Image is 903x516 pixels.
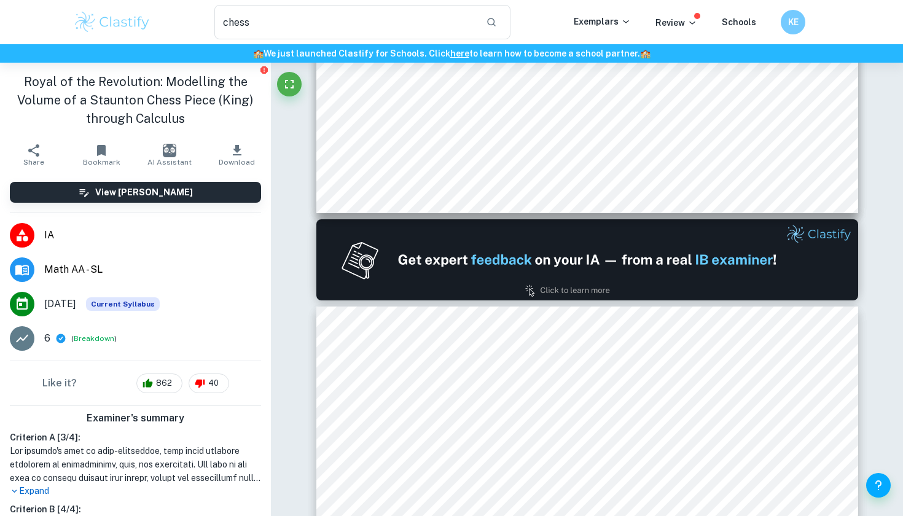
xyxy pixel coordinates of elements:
h6: Like it? [42,376,77,391]
img: AI Assistant [163,144,176,157]
span: Terminology and Definitions [452,485,576,496]
p: Expand [10,485,261,498]
h6: View [PERSON_NAME] [95,186,193,199]
span: 3 [789,404,794,414]
span: 4 [789,424,795,434]
img: Ad [316,219,858,300]
span: Aim(s) of the Exploration [419,424,528,434]
span: Math AA - SL [44,262,261,277]
p: Exemplars [574,15,631,28]
span: . . . . . . . . . . . . . . . . . . . . . . . . . [583,485,770,496]
span: Current Syllabus [86,297,160,311]
span: Background Information [419,465,526,475]
button: View [PERSON_NAME] [10,182,261,203]
div: 862 [136,373,182,393]
span: 1.1 [396,424,408,434]
span: . . . . . . . . . . . . . . . . . . . . . . . . . . . . . . . [537,424,771,434]
p: 6 [44,331,50,346]
span: 🏫 [640,49,651,58]
span: 1.3.1 [419,485,439,496]
button: KE [781,10,805,34]
button: Bookmark [68,138,135,172]
span: . . . . . . . . . . . . . . . . . . . . . . . . . . . . . . . . [529,465,770,475]
span: 1.3 [396,465,408,475]
div: 40 [189,373,229,393]
span: Bookmark [83,158,120,166]
span: IA [44,228,261,243]
span: Share [23,158,44,166]
p: Review [655,16,697,29]
button: Fullscreen [277,72,302,96]
h6: Examiner's summary [5,411,266,426]
span: 🏫 [253,49,264,58]
button: AI Assistant [136,138,203,172]
span: Requisites, Background Information, and Aims. [448,404,631,414]
span: Download [219,158,255,166]
button: Breakdown [74,333,114,344]
span: 1.2 [396,444,408,455]
span: 40 [201,377,225,389]
span: . . . . . . . . . . . . . . . . . . . [629,444,770,455]
span: 1 [584,170,590,180]
button: Download [203,138,271,172]
h6: We just launched Clastify for Schools. Click to learn how to become a school partner. [2,47,901,60]
span: AI Assistant [147,158,192,166]
h6: Criterion B [ 4 / 4 ]: [10,502,261,516]
span: 4 [789,444,795,455]
span: 4 [789,465,795,475]
h6: Criterion A [ 3 / 4 ]: [10,431,261,444]
a: here [450,49,469,58]
span: Assumptions Made in the Model’s Construction [419,444,623,455]
input: Search for any exemplars... [214,5,476,39]
button: Help and Feedback [866,473,891,498]
div: This exemplar is based on the current syllabus. Feel free to refer to it for inspiration/ideas wh... [86,297,160,311]
span: Contents [380,371,429,384]
span: 4 [789,485,795,496]
h1: Lor ipsumdo's amet co adip-elitseddoe, temp incid utlabore etdolorem al enimadminimv, quis, nos e... [10,444,261,485]
button: Report issue [259,65,268,74]
span: Introduction – [380,404,446,414]
h6: KE [786,15,800,29]
span: [DATE] [44,297,76,311]
span: ( ) [71,333,117,345]
a: Schools [722,17,756,27]
span: 862 [149,377,179,389]
img: Clastify logo [73,10,151,34]
h1: Royal of the Revolution: Modelling the Volume of a Staunton Chess Piece (King) through Calculus [10,72,261,128]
